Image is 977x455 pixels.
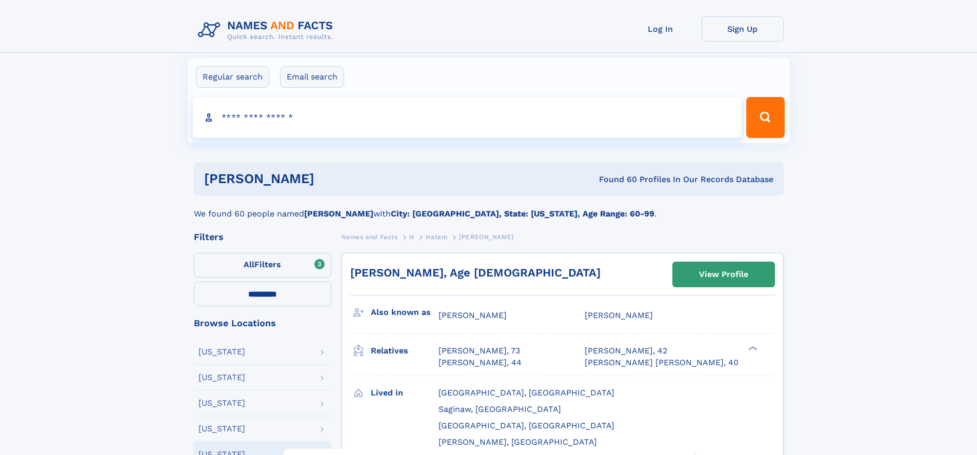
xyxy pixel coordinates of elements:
[371,342,438,360] h3: Relatives
[280,66,344,88] label: Email search
[438,421,614,430] span: [GEOGRAPHIC_DATA], [GEOGRAPHIC_DATA]
[304,209,373,219] b: [PERSON_NAME]
[194,253,331,278] label: Filters
[198,425,245,433] div: [US_STATE]
[198,373,245,382] div: [US_STATE]
[350,266,601,279] a: [PERSON_NAME], Age [DEMOGRAPHIC_DATA]
[438,437,597,447] span: [PERSON_NAME], [GEOGRAPHIC_DATA]
[196,66,269,88] label: Regular search
[438,345,520,357] a: [PERSON_NAME], 73
[204,172,457,185] h1: [PERSON_NAME]
[746,97,784,138] button: Search Button
[438,310,507,320] span: [PERSON_NAME]
[194,16,342,44] img: Logo Names and Facts
[194,319,331,328] div: Browse Locations
[699,263,748,286] div: View Profile
[438,357,522,368] a: [PERSON_NAME], 44
[198,348,245,356] div: [US_STATE]
[194,232,331,242] div: Filters
[585,357,739,368] a: [PERSON_NAME] [PERSON_NAME], 40
[426,233,447,241] span: Hatam
[342,230,398,243] a: Names and Facts
[198,399,245,407] div: [US_STATE]
[702,16,784,42] a: Sign Up
[193,97,742,138] input: search input
[585,345,667,357] a: [PERSON_NAME], 42
[746,345,758,352] div: ❯
[371,384,438,402] h3: Lived in
[585,310,653,320] span: [PERSON_NAME]
[194,195,784,220] div: We found 60 people named with .
[371,304,438,321] h3: Also known as
[438,404,561,414] span: Saginaw, [GEOGRAPHIC_DATA]
[459,233,514,241] span: [PERSON_NAME]
[426,230,447,243] a: Hatam
[409,230,414,243] a: H
[244,260,254,269] span: All
[409,233,414,241] span: H
[391,209,654,219] b: City: [GEOGRAPHIC_DATA], State: [US_STATE], Age Range: 60-99
[438,388,614,398] span: [GEOGRAPHIC_DATA], [GEOGRAPHIC_DATA]
[456,174,773,185] div: Found 60 Profiles In Our Records Database
[620,16,702,42] a: Log In
[673,262,774,287] a: View Profile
